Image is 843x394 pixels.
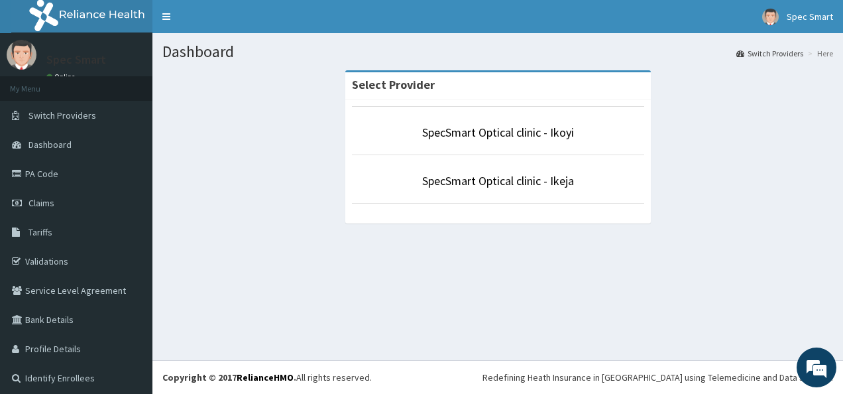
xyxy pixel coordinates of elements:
strong: Select Provider [352,77,435,92]
strong: Copyright © 2017 . [162,371,296,383]
img: User Image [762,9,779,25]
footer: All rights reserved. [152,360,843,394]
a: Online [46,72,78,82]
a: SpecSmart Optical clinic - Ikeja [422,173,574,188]
h1: Dashboard [162,43,833,60]
span: Dashboard [28,139,72,151]
span: Switch Providers [28,109,96,121]
span: Tariffs [28,226,52,238]
a: Switch Providers [736,48,803,59]
span: Claims [28,197,54,209]
p: Spec Smart [46,54,106,66]
li: Here [805,48,833,59]
div: Redefining Heath Insurance in [GEOGRAPHIC_DATA] using Telemedicine and Data Science! [482,371,833,384]
a: RelianceHMO [237,371,294,383]
img: User Image [7,40,36,70]
a: SpecSmart Optical clinic - Ikoyi [422,125,574,140]
span: Spec Smart [787,11,833,23]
